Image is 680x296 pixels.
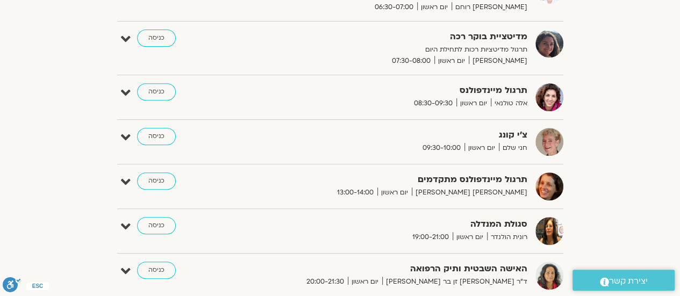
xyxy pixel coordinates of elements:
[491,98,527,109] span: אלה טולנאי
[137,262,176,279] a: כניסה
[348,276,382,287] span: יום ראשון
[264,262,527,276] strong: האישה השבטית ותיק הרפואה
[264,172,527,187] strong: תרגול מיינדפולנס מתקדמים
[409,232,453,243] span: 19:00-21:00
[609,274,648,288] span: יצירת קשר
[137,172,176,190] a: כניסה
[412,187,527,198] span: [PERSON_NAME] [PERSON_NAME]
[410,98,456,109] span: 08:30-09:30
[264,128,527,142] strong: צ'י קונג
[264,83,527,98] strong: תרגול מיינדפולנס
[464,142,499,154] span: יום ראשון
[382,276,527,287] span: ד״ר [PERSON_NAME] זן בר [PERSON_NAME]
[303,276,348,287] span: 20:00-21:30
[264,44,527,55] p: תרגול מדיטציות רכות לתחילת היום
[469,55,527,67] span: [PERSON_NAME]
[137,217,176,234] a: כניסה
[137,30,176,47] a: כניסה
[499,142,527,154] span: חני שלם
[417,2,452,13] span: יום ראשון
[264,30,527,44] strong: מדיטציית בוקר רכה
[264,217,527,232] strong: סגולת המנדלה
[453,232,487,243] span: יום ראשון
[452,2,527,13] span: [PERSON_NAME] רוחם
[137,83,176,100] a: כניסה
[333,187,377,198] span: 13:00-14:00
[371,2,417,13] span: 06:30-07:00
[419,142,464,154] span: 09:30-10:00
[377,187,412,198] span: יום ראשון
[456,98,491,109] span: יום ראשון
[572,270,675,291] a: יצירת קשר
[137,128,176,145] a: כניסה
[388,55,434,67] span: 07:30-08:00
[487,232,527,243] span: רונית הולנדר
[434,55,469,67] span: יום ראשון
